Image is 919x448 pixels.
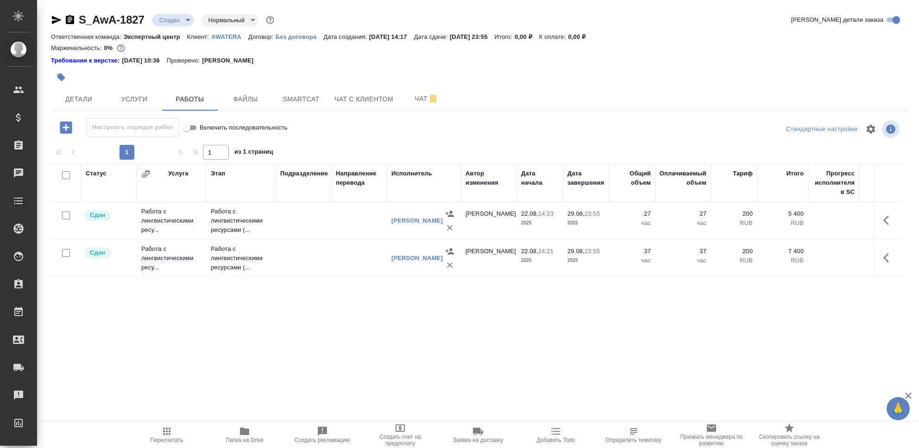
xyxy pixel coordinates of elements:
[878,209,900,231] button: Здесь прячутся важные кнопки
[280,169,328,178] div: Подразделение
[414,33,449,40] p: Дата сдачи:
[83,209,132,222] div: Менеджер проверил работу исполнителя, передает ее на следующий этап
[122,56,167,65] p: [DATE] 10:36
[124,33,187,40] p: Экспертный центр
[762,256,804,265] p: RUB
[391,169,432,178] div: Исполнитель
[660,256,706,265] p: час
[887,397,910,420] button: 🙏
[567,210,585,217] p: 29.08,
[279,93,323,105] span: Smartcat
[733,169,753,178] div: Тариф
[585,210,600,217] p: 23:55
[716,218,753,228] p: RUB
[539,33,568,40] p: К оплате:
[614,209,651,218] p: 27
[264,14,276,26] button: Доп статусы указывают на важность/срочность заказа
[461,205,516,237] td: [PERSON_NAME]
[515,33,539,40] p: 0,00 ₽
[791,15,883,25] span: [PERSON_NAME] детали заказа
[660,218,706,228] p: час
[860,118,882,140] span: Настроить таблицу
[521,218,558,228] p: 2025
[538,210,554,217] p: 14:23
[660,209,706,218] p: 27
[443,207,457,221] button: Назначить
[323,33,369,40] p: Дата создания:
[787,169,804,178] div: Итого
[248,33,276,40] p: Договор:
[585,248,600,255] p: 23:55
[90,248,105,257] p: Сдан
[568,33,592,40] p: 0,00 ₽
[716,247,753,256] p: 200
[167,56,202,65] p: Проверено:
[762,209,804,218] p: 5 400
[443,258,457,272] button: Удалить
[51,14,62,25] button: Скопировать ссылку для ЯМессенджера
[443,244,457,258] button: Назначить
[202,56,260,65] p: [PERSON_NAME]
[521,248,538,255] p: 22.08,
[567,218,604,228] p: 2025
[112,93,157,105] span: Услуги
[443,221,457,235] button: Удалить
[206,16,247,24] button: Нормальный
[83,247,132,259] div: Менеджер проверил работу исполнителя, передает ее на следующий этап
[461,242,516,274] td: [PERSON_NAME]
[336,169,382,187] div: Направление перевода
[51,33,124,40] p: Ответственная команда:
[784,122,860,137] div: split button
[90,211,105,220] p: Сдан
[168,169,188,178] div: Услуга
[57,93,101,105] span: Детали
[211,244,271,272] p: Работа с лингвистическими ресурсами (...
[223,93,268,105] span: Файлы
[201,14,258,26] div: Создан
[200,123,288,132] span: Включить последовательность
[614,247,651,256] p: 37
[137,202,206,239] td: Работа с лингвистическими ресу...
[369,33,414,40] p: [DATE] 14:17
[567,256,604,265] p: 2025
[51,56,122,65] div: Нажми, чтобы открыть папку с инструкцией
[450,33,495,40] p: [DATE] 23:55
[521,210,538,217] p: 22.08,
[391,217,443,224] a: [PERSON_NAME]
[716,209,753,218] p: 200
[141,169,151,179] button: Сгруппировать
[567,248,585,255] p: 29.08,
[211,33,248,40] p: AWATERA
[428,93,439,105] svg: Отписаться
[466,169,512,187] div: Автор изменения
[521,256,558,265] p: 2025
[660,169,706,187] div: Оплачиваемый объем
[53,118,79,137] button: Добавить работу
[51,56,122,65] a: Требования к верстке:
[79,13,145,26] a: S_AwA-1827
[614,218,651,228] p: час
[152,14,194,26] div: Создан
[51,67,71,87] button: Добавить тэг
[211,169,225,178] div: Этап
[187,33,211,40] p: Клиент:
[495,33,515,40] p: Итого:
[276,32,324,40] a: Без договора
[234,146,273,160] span: из 1 страниц
[104,44,115,51] p: 0%
[404,93,449,105] span: Чат
[276,33,324,40] p: Без договора
[115,42,127,54] button: 12800.00 RUB;
[716,256,753,265] p: RUB
[211,207,271,235] p: Работа с лингвистическими ресурсами (...
[538,248,554,255] p: 14:21
[391,255,443,261] a: [PERSON_NAME]
[890,399,906,418] span: 🙏
[51,44,104,51] p: Маржинальность:
[157,16,183,24] button: Создан
[614,169,651,187] div: Общий объем
[878,247,900,269] button: Здесь прячутся важные кнопки
[813,169,855,197] div: Прогресс исполнителя в SC
[137,240,206,277] td: Работа с лингвистическими ресу...
[168,93,212,105] span: Работы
